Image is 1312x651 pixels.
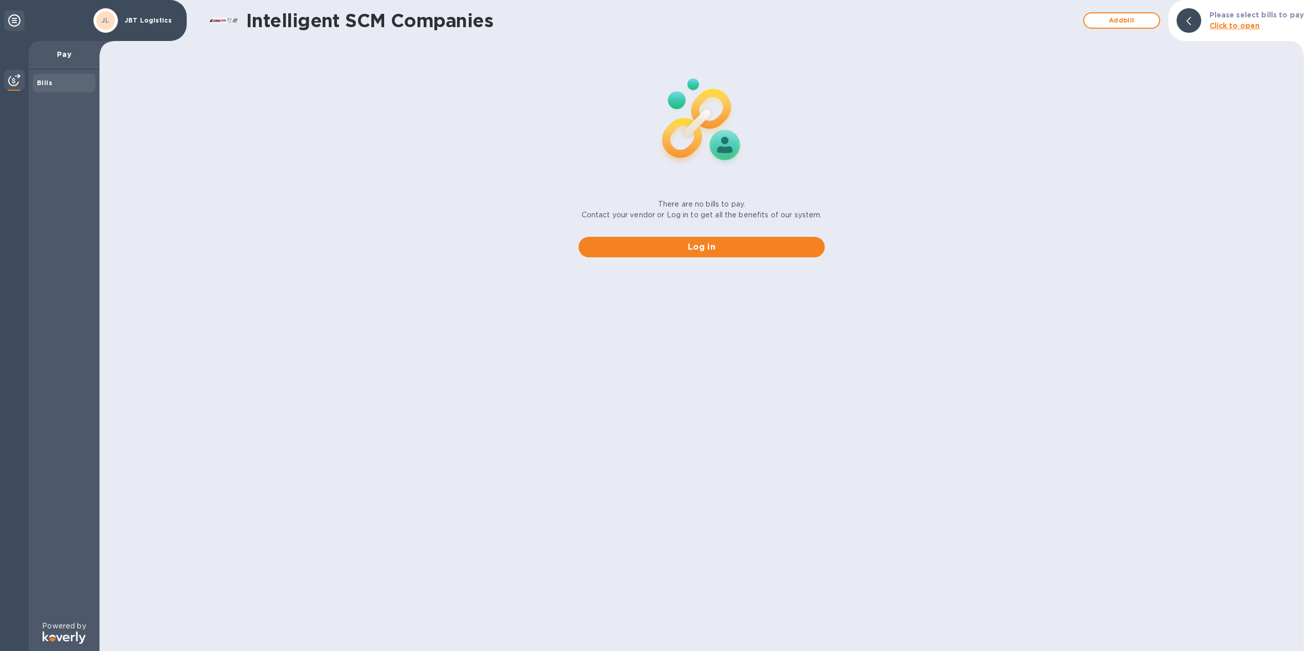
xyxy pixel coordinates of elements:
button: Log in [579,237,825,257]
p: Powered by [42,621,86,632]
img: Logo [43,632,86,644]
b: Bills [37,79,52,87]
b: Click to open [1209,22,1260,30]
button: Addbill [1083,12,1160,29]
b: JL [102,16,110,24]
b: Please select bills to pay [1209,11,1304,19]
p: There are no bills to pay. Contact your vendor or Log in to get all the benefits of our system. [582,199,822,220]
p: Pay [37,49,91,59]
span: Add bill [1092,14,1151,27]
p: JBT Logistics [125,17,176,24]
h1: Intelligent SCM Companies [246,10,1078,31]
span: Log in [587,241,817,253]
